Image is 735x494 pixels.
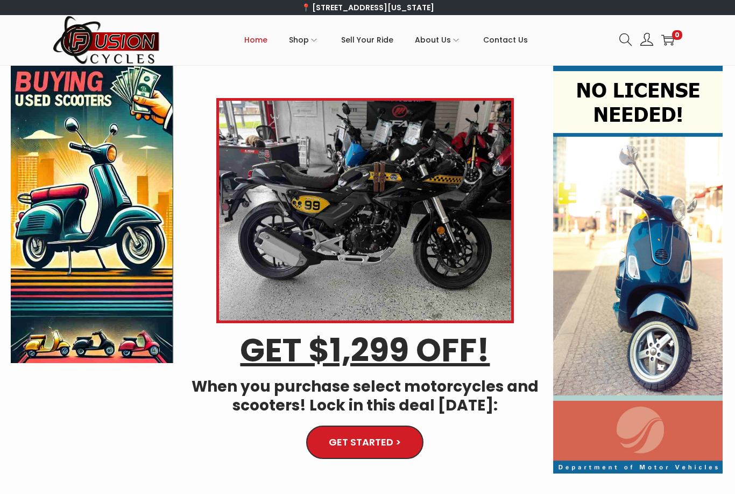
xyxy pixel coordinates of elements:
[289,16,320,64] a: Shop
[483,16,528,64] a: Contact Us
[415,26,451,53] span: About Us
[329,437,401,447] span: GET STARTED >
[240,328,490,373] u: GET $1,299 OFF!
[661,33,674,46] a: 0
[244,26,267,53] span: Home
[289,26,309,53] span: Shop
[53,15,160,65] img: Woostify retina logo
[341,16,393,64] a: Sell Your Ride
[483,26,528,53] span: Contact Us
[415,16,462,64] a: About Us
[341,26,393,53] span: Sell Your Ride
[306,426,423,459] a: GET STARTED >
[244,16,267,64] a: Home
[160,16,611,64] nav: Primary navigation
[189,377,541,415] h4: When you purchase select motorcycles and scooters! Lock in this deal [DATE]:
[301,2,434,13] a: 📍 [STREET_ADDRESS][US_STATE]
